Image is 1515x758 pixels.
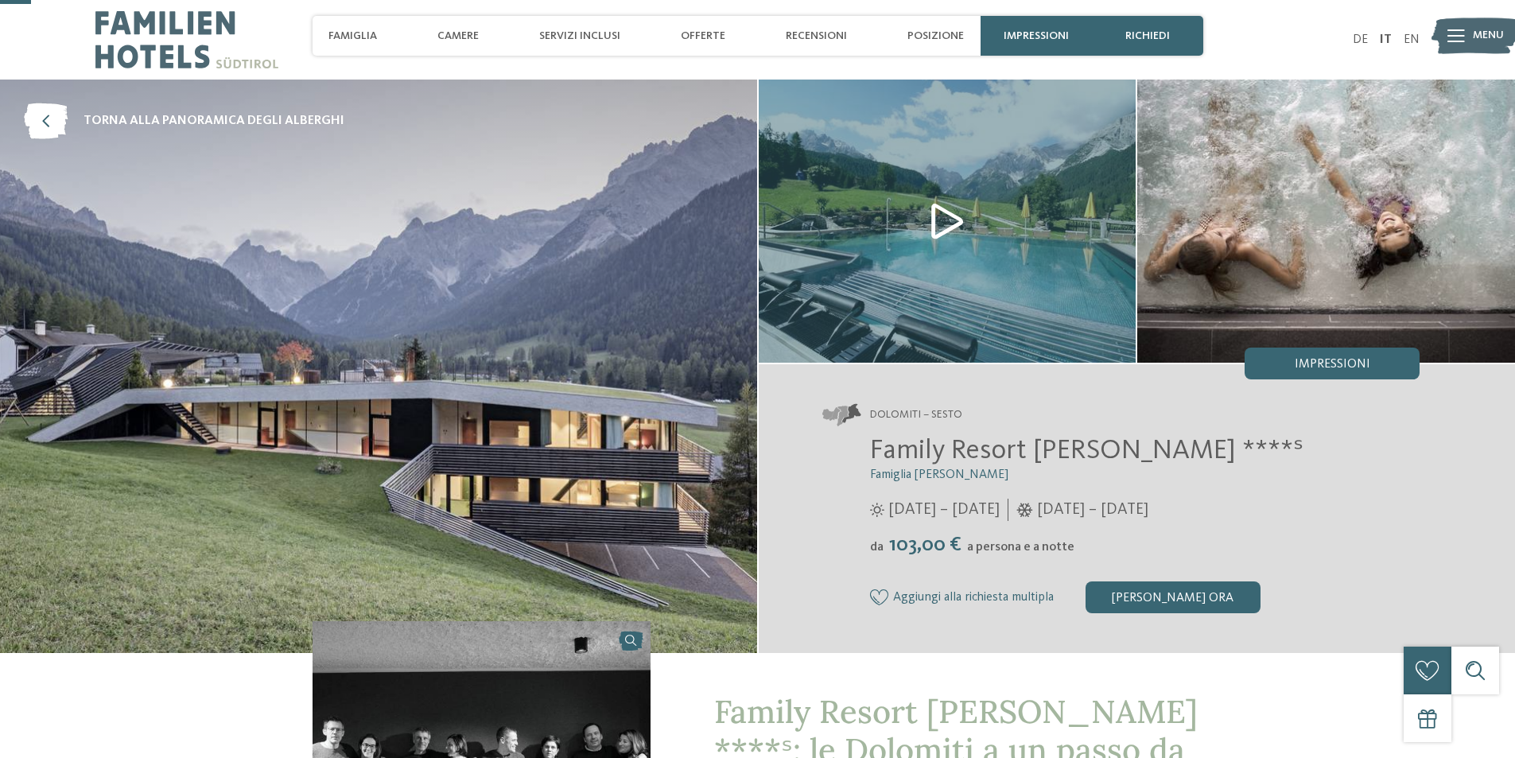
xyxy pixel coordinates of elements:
[885,534,965,555] span: 103,00 €
[84,112,344,130] span: torna alla panoramica degli alberghi
[1037,499,1148,521] span: [DATE] – [DATE]
[759,80,1136,363] img: Il nostro family hotel a Sesto, il vostro rifugio sulle Dolomiti.
[1137,80,1515,363] img: Il nostro family hotel a Sesto, il vostro rifugio sulle Dolomiti.
[893,591,1054,605] span: Aggiungi alla richiesta multipla
[870,541,884,554] span: da
[1295,358,1370,371] span: Impressioni
[870,437,1303,465] span: Family Resort [PERSON_NAME] ****ˢ
[1473,28,1504,44] span: Menu
[1380,33,1392,46] a: IT
[888,499,1000,521] span: [DATE] – [DATE]
[870,503,884,517] i: Orari d'apertura estate
[870,468,1008,481] span: Famiglia [PERSON_NAME]
[1016,503,1033,517] i: Orari d'apertura inverno
[967,541,1074,554] span: a persona e a notte
[1086,581,1261,613] div: [PERSON_NAME] ora
[870,407,962,423] span: Dolomiti – Sesto
[24,103,344,139] a: torna alla panoramica degli alberghi
[1404,33,1420,46] a: EN
[1353,33,1368,46] a: DE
